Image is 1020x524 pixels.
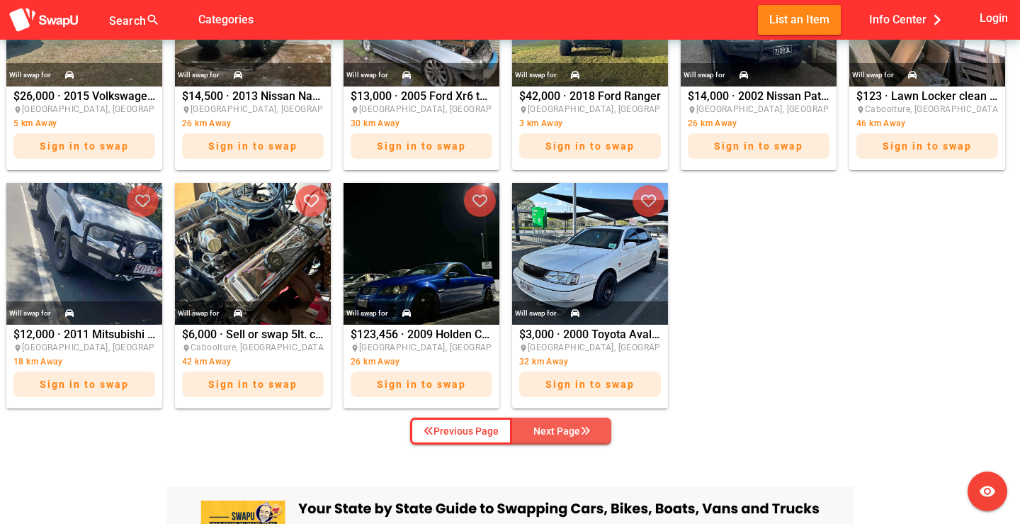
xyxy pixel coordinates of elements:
span: 32 km Away [519,357,568,367]
i: place [856,106,865,114]
div: $6,000 · Sell or swap 5lt. chev motor swap for car trailer [182,329,324,404]
i: place [519,106,528,114]
span: [GEOGRAPHIC_DATA], [GEOGRAPHIC_DATA] [22,104,198,114]
a: Will swap for$3,000 · 2000 Toyota Avalon[GEOGRAPHIC_DATA], [GEOGRAPHIC_DATA]32 km AwaySign in to ... [509,183,671,408]
button: Info Center [858,5,959,34]
div: Will swap for [852,67,894,83]
i: place [13,106,22,114]
i: place [182,106,191,114]
div: Will swap for [178,306,220,321]
button: Login [977,5,1011,31]
img: aSD8y5uGLpzPJLYTcYcjNu3laj1c05W5KWf0Ds+Za8uybjssssuu+yyyy677LKX2n+PWMSDJ9a87AAAAABJRU5ErkJggg== [8,7,79,33]
span: Categories [198,8,254,31]
span: [GEOGRAPHIC_DATA], [GEOGRAPHIC_DATA] [696,104,873,114]
div: $14,000 · 2002 Nissan Patrol [688,91,829,166]
i: chevron_right [926,9,948,30]
span: [GEOGRAPHIC_DATA], [GEOGRAPHIC_DATA] [191,104,367,114]
div: Will swap for [346,306,388,321]
span: Caboolture, [GEOGRAPHIC_DATA] [191,342,327,352]
div: $14,500 · 2013 Nissan Navara [182,91,324,166]
span: 26 km Away [182,118,231,128]
i: place [519,344,528,352]
span: List an Item [769,10,829,29]
button: Next Page [512,418,611,445]
i: place [688,106,696,114]
span: Sign in to swap [377,379,466,390]
a: Will swap for$6,000 · Sell or swap 5lt. chev motor swap for car trailerCaboolture, [GEOGRAPHIC_DA... [171,183,334,408]
span: [GEOGRAPHIC_DATA], [GEOGRAPHIC_DATA] [359,104,535,114]
div: Next Page [533,423,590,440]
div: $26,000 · 2015 Volkswagen Golf [13,91,155,166]
span: 18 km Away [13,357,62,367]
div: Will swap for [9,306,51,321]
div: $13,000 · 2005 Ford Xr6 turbo [351,91,492,166]
span: 46 km Away [856,118,905,128]
div: $42,000 · 2018 Ford Ranger [519,91,661,166]
span: Sign in to swap [208,379,297,390]
span: 42 km Away [182,357,231,367]
i: false [177,11,194,28]
span: 3 km Away [519,118,563,128]
span: [GEOGRAPHIC_DATA], [GEOGRAPHIC_DATA] [22,342,198,352]
span: 30 km Away [351,118,399,128]
a: Will swap for$123,456 · 2009 Holden Commodore[GEOGRAPHIC_DATA], [GEOGRAPHIC_DATA]26 km AwaySign i... [340,183,503,408]
span: 26 km Away [351,357,399,367]
i: place [351,106,359,114]
i: place [13,344,22,352]
span: Sign in to swap [545,379,635,390]
img: nicholas.robertson%2Bfacebook%40swapu.com.au%2F1519013232580248%2F1519013232580248-photo-0.jpg [344,183,499,325]
span: [GEOGRAPHIC_DATA], [GEOGRAPHIC_DATA] [528,342,704,352]
button: Previous Page [410,418,512,445]
span: Sign in to swap [714,140,803,152]
div: $3,000 · 2000 Toyota Avalon [519,329,661,404]
div: Will swap for [515,306,557,321]
div: Will swap for [515,67,557,83]
button: Categories [187,5,265,34]
span: 5 km Away [13,118,57,128]
span: Sign in to swap [883,140,972,152]
span: Sign in to swap [40,140,129,152]
i: place [351,344,359,352]
img: nicholas.robertson%2Bfacebook%40swapu.com.au%2F1310229937298418%2F1310229937298418-photo-0.jpg [175,183,331,325]
span: [GEOGRAPHIC_DATA], [GEOGRAPHIC_DATA] [359,342,535,352]
span: Sign in to swap [208,140,297,152]
span: Login [980,9,1008,28]
span: Sign in to swap [40,379,129,390]
div: $123 · Lawn Locker clean out! Ford rocker covers, garden items all sorts of items all must go [856,91,998,166]
i: visibility [979,483,996,500]
div: $123,456 · 2009 Holden Commodore [351,329,492,404]
div: Will swap for [9,67,51,83]
button: List an Item [758,5,841,34]
div: Will swap for [346,67,388,83]
span: Info Center [869,8,948,31]
div: Will swap for [178,67,220,83]
div: Previous Page [424,423,499,440]
span: Sign in to swap [545,140,635,152]
a: Will swap for$12,000 · 2011 Mitsubishi triton[GEOGRAPHIC_DATA], [GEOGRAPHIC_DATA]18 km AwaySign i... [3,183,166,408]
i: place [182,344,191,352]
img: nicholas.robertson%2Bfacebook%40swapu.com.au%2F1923922628150495%2F1923922628150495-photo-0.jpg [6,183,162,325]
a: Categories [187,12,265,26]
div: Will swap for [684,67,725,83]
span: Caboolture, [GEOGRAPHIC_DATA] [865,104,1001,114]
span: 26 km Away [688,118,737,128]
img: nicholas.robertson%2Bfacebook%40swapu.com.au%2F2125270528000233%2F2125270528000233-photo-0.jpg [512,183,668,325]
div: $12,000 · 2011 Mitsubishi triton [13,329,155,404]
span: Sign in to swap [377,140,466,152]
span: [GEOGRAPHIC_DATA], [GEOGRAPHIC_DATA] [528,104,704,114]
